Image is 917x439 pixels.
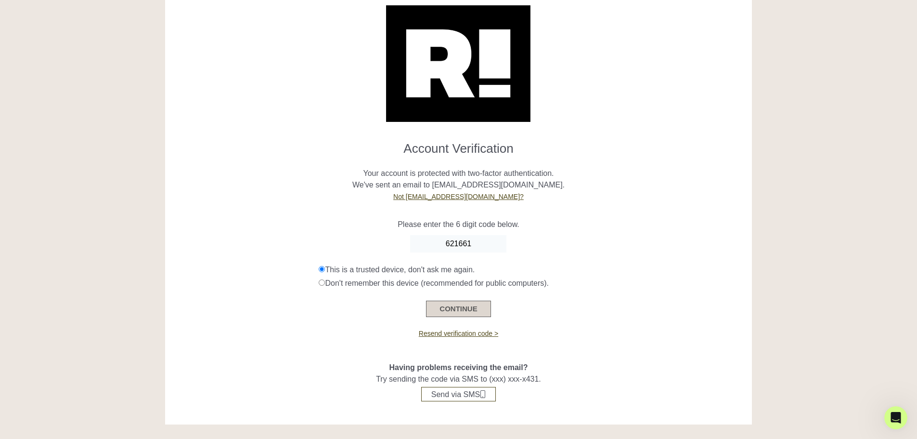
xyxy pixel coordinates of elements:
[172,156,745,202] p: Your account is protected with two-factor authentication. We've sent an email to [EMAIL_ADDRESS][...
[421,387,496,401] button: Send via SMS
[393,193,524,200] a: Not [EMAIL_ADDRESS][DOMAIN_NAME]?
[884,406,907,429] iframe: Intercom live chat
[172,339,745,401] div: Try sending the code via SMS to (xxx) xxx-x431.
[386,5,530,122] img: Retention.com
[419,330,498,337] a: Resend verification code >
[389,363,528,372] span: Having problems receiving the email?
[410,235,506,253] input: Enter Code
[172,219,745,230] p: Please enter the 6 digit code below.
[172,133,745,156] h1: Account Verification
[426,301,491,317] button: CONTINUE
[319,264,745,276] div: This is a trusted device, don't ask me again.
[319,278,745,289] div: Don't remember this device (recommended for public computers).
